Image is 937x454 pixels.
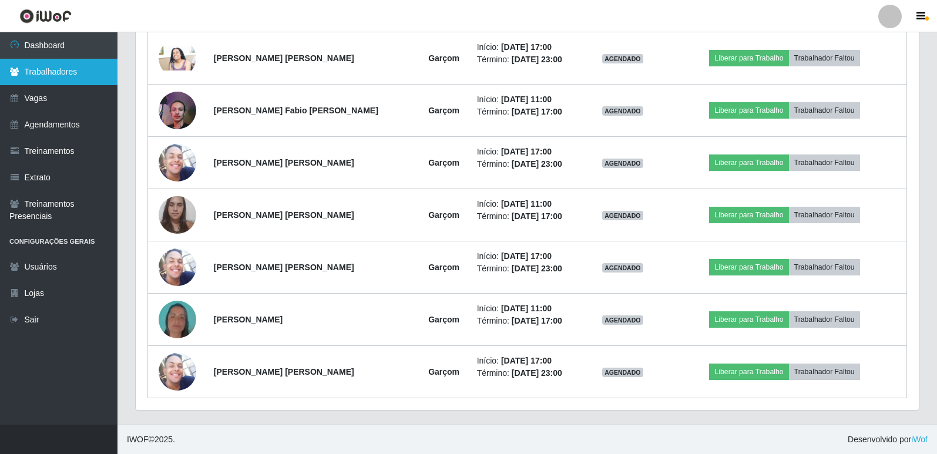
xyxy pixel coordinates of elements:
li: Término: [477,53,576,66]
strong: Garçom [428,263,459,272]
li: Término: [477,210,576,223]
img: CoreUI Logo [19,9,72,23]
time: [DATE] 17:00 [501,356,552,365]
li: Término: [477,263,576,275]
strong: [PERSON_NAME] [PERSON_NAME] [214,53,354,63]
button: Trabalhador Faltou [789,364,860,380]
span: Desenvolvido por [848,433,928,446]
strong: [PERSON_NAME] [PERSON_NAME] [214,210,354,220]
a: iWof [911,435,928,444]
li: Início: [477,41,576,53]
li: Término: [477,158,576,170]
span: AGENDADO [602,159,643,168]
li: Início: [477,250,576,263]
strong: [PERSON_NAME] Fabio [PERSON_NAME] [214,106,378,115]
button: Trabalhador Faltou [789,102,860,119]
button: Liberar para Trabalho [709,102,788,119]
time: [DATE] 11:00 [501,199,552,208]
button: Liberar para Trabalho [709,364,788,380]
span: AGENDADO [602,368,643,377]
button: Liberar para Trabalho [709,154,788,171]
button: Trabalhador Faltou [789,50,860,66]
button: Trabalhador Faltou [789,259,860,275]
img: 1734444279146.jpeg [159,190,196,240]
time: [DATE] 23:00 [512,159,562,169]
strong: Garçom [428,367,459,376]
time: [DATE] 23:00 [512,55,562,64]
time: [DATE] 17:00 [512,316,562,325]
span: AGENDADO [602,315,643,325]
button: Liberar para Trabalho [709,311,788,328]
li: Início: [477,146,576,158]
li: Início: [477,198,576,210]
li: Término: [477,106,576,118]
img: 1737978086826.jpeg [159,46,196,71]
li: Início: [477,355,576,367]
time: [DATE] 23:00 [512,264,562,273]
time: [DATE] 11:00 [501,95,552,104]
strong: Garçom [428,53,459,63]
img: 1693441138055.jpeg [159,248,196,286]
button: Liberar para Trabalho [709,50,788,66]
strong: Garçom [428,158,459,167]
span: AGENDADO [602,106,643,116]
time: [DATE] 11:00 [501,304,552,313]
time: [DATE] 17:00 [501,251,552,261]
li: Início: [477,93,576,106]
strong: Garçom [428,106,459,115]
button: Trabalhador Faltou [789,311,860,328]
li: Término: [477,315,576,327]
li: Início: [477,302,576,315]
span: AGENDADO [602,54,643,63]
button: Trabalhador Faltou [789,207,860,223]
strong: [PERSON_NAME] [PERSON_NAME] [214,158,354,167]
img: 1698090874027.jpeg [159,286,196,353]
span: IWOF [127,435,149,444]
button: Liberar para Trabalho [709,207,788,223]
button: Liberar para Trabalho [709,259,788,275]
strong: Garçom [428,315,459,324]
span: © 2025 . [127,433,175,446]
span: AGENDADO [602,263,643,273]
button: Trabalhador Faltou [789,154,860,171]
strong: Garçom [428,210,459,220]
img: 1693441138055.jpeg [159,353,196,391]
span: AGENDADO [602,211,643,220]
strong: [PERSON_NAME] [PERSON_NAME] [214,367,354,376]
time: [DATE] 23:00 [512,368,562,378]
img: 1737159671369.jpeg [159,85,196,136]
img: 1693441138055.jpeg [159,144,196,181]
li: Término: [477,367,576,379]
time: [DATE] 17:00 [501,42,552,52]
time: [DATE] 17:00 [501,147,552,156]
time: [DATE] 17:00 [512,107,562,116]
strong: [PERSON_NAME] [PERSON_NAME] [214,263,354,272]
strong: [PERSON_NAME] [214,315,283,324]
time: [DATE] 17:00 [512,211,562,221]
